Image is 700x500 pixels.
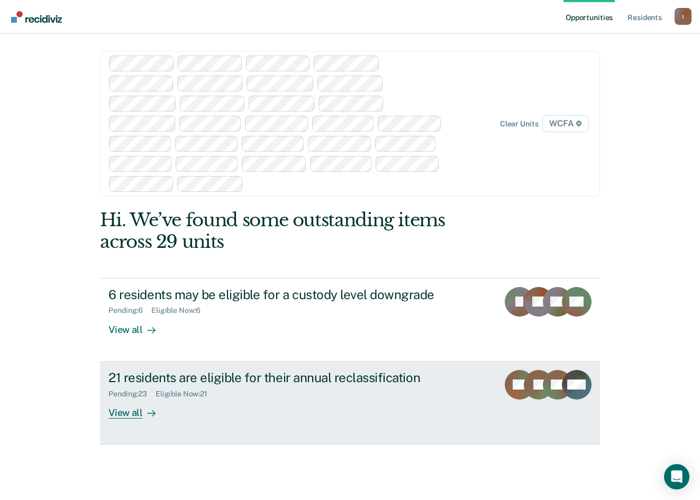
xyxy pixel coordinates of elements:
[100,209,499,253] div: Hi. We’ve found some outstanding items across 29 units
[156,390,216,399] div: Eligible Now : 21
[542,115,588,132] span: WCFA
[100,278,599,362] a: 6 residents may be eligible for a custody level downgradePending:6Eligible Now:6View all
[108,315,168,336] div: View all
[108,390,156,399] div: Pending : 23
[108,398,168,419] div: View all
[500,119,539,128] div: Clear units
[100,362,599,445] a: 21 residents are eligible for their annual reclassificationPending:23Eligible Now:21View all
[108,370,480,385] div: 21 residents are eligible for their annual reclassification
[675,8,692,25] button: Profile dropdown button
[151,306,209,315] div: Eligible Now : 6
[11,11,62,23] img: Recidiviz
[108,306,151,315] div: Pending : 6
[664,464,689,489] div: Open Intercom Messenger
[108,287,480,302] div: 6 residents may be eligible for a custody level downgrade
[675,8,692,25] div: t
